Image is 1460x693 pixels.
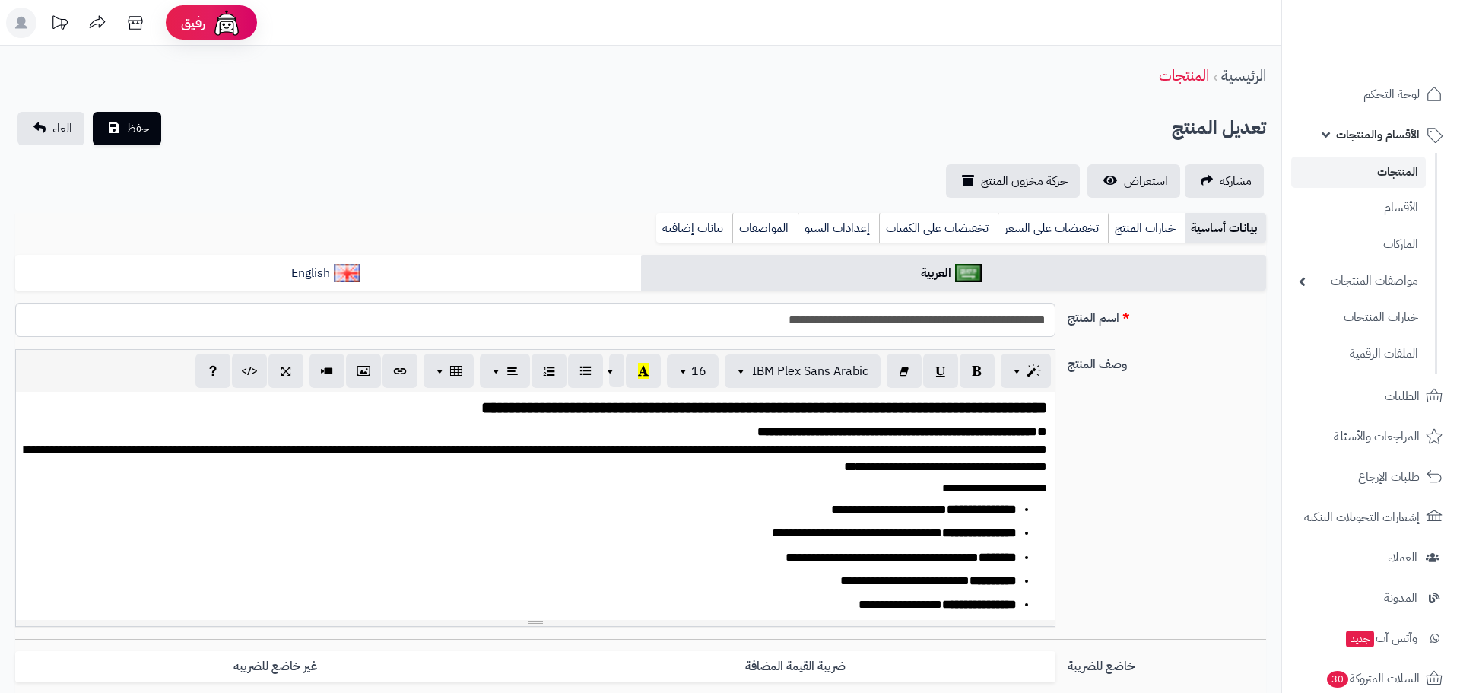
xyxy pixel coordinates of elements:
[1159,64,1209,87] a: المنتجات
[1291,192,1426,224] a: الأقسام
[1291,157,1426,188] a: المنتجات
[1358,466,1420,488] span: طلبات الإرجاع
[981,172,1068,190] span: حركة مخزون المنتج
[126,119,149,138] span: حفظ
[1291,580,1451,616] a: المدونة
[691,362,706,380] span: 16
[1363,84,1420,105] span: لوحة التحكم
[15,651,535,682] label: غير خاضع للضريبه
[946,164,1080,198] a: حركة مخزون المنتج
[334,264,360,282] img: English
[879,213,998,243] a: تخفيضات على الكميات
[1062,349,1272,374] label: وصف المنتج
[732,213,798,243] a: المواصفات
[641,255,1267,292] a: العربية
[15,255,641,292] a: English
[1325,668,1420,689] span: السلات المتروكة
[1388,547,1417,568] span: العملاء
[1220,172,1252,190] span: مشاركه
[1291,76,1451,113] a: لوحة التحكم
[1124,172,1168,190] span: استعراض
[667,354,719,388] button: 16
[752,362,868,380] span: IBM Plex Sans Arabic
[1062,303,1272,327] label: اسم المنتج
[535,651,1055,682] label: ضريبة القيمة المضافة
[1346,631,1374,647] span: جديد
[1291,499,1451,536] a: إشعارات التحويلات البنكية
[1185,213,1266,243] a: بيانات أساسية
[1291,418,1451,455] a: المراجعات والأسئلة
[1336,124,1420,145] span: الأقسام والمنتجات
[725,354,881,388] button: IBM Plex Sans Arabic
[1291,539,1451,576] a: العملاء
[1344,628,1417,649] span: وآتس آب
[656,213,732,243] a: بيانات إضافية
[1062,651,1272,676] label: خاضع للضريبة
[1334,426,1420,447] span: المراجعات والأسئلة
[1327,671,1348,688] span: 30
[1087,164,1180,198] a: استعراض
[955,264,982,282] img: العربية
[1291,378,1451,415] a: الطلبات
[1185,164,1264,198] a: مشاركه
[1291,620,1451,656] a: وآتس آبجديد
[93,112,161,145] button: حفظ
[1291,228,1426,261] a: الماركات
[1221,64,1266,87] a: الرئيسية
[1304,507,1420,528] span: إشعارات التحويلات البنكية
[798,213,879,243] a: إعدادات السيو
[998,213,1108,243] a: تخفيضات على السعر
[1291,265,1426,297] a: مواصفات المنتجات
[1172,113,1266,144] h2: تعديل المنتج
[211,8,242,38] img: ai-face.png
[1291,301,1426,334] a: خيارات المنتجات
[1108,213,1185,243] a: خيارات المنتج
[1385,386,1420,407] span: الطلبات
[1384,587,1417,609] span: المدونة
[1291,338,1426,370] a: الملفات الرقمية
[181,14,205,32] span: رفيق
[1291,459,1451,495] a: طلبات الإرجاع
[17,112,84,145] a: الغاء
[52,119,72,138] span: الغاء
[40,8,78,42] a: تحديثات المنصة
